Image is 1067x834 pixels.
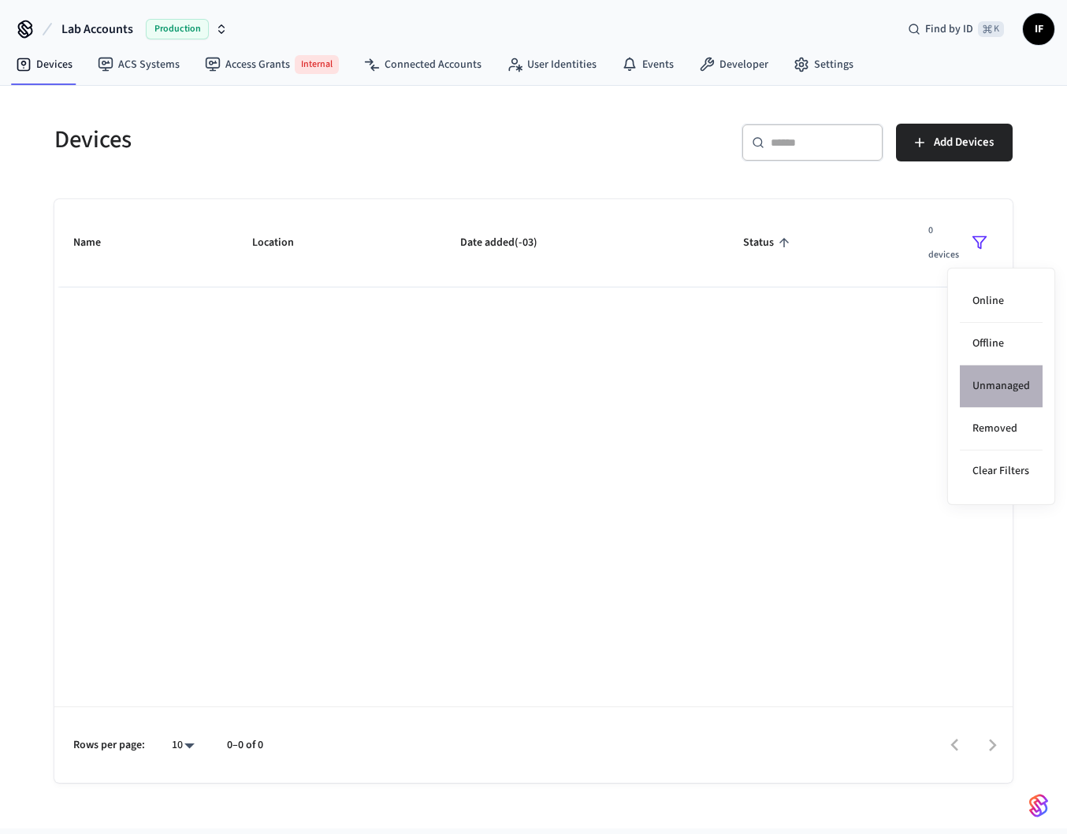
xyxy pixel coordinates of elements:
[960,450,1043,492] li: Clear Filters
[960,408,1043,450] li: Removed
[960,365,1043,408] li: Unmanaged
[960,323,1043,365] li: Offline
[960,280,1043,323] li: Online
[1029,793,1048,818] img: SeamLogoGradient.69752ec5.svg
